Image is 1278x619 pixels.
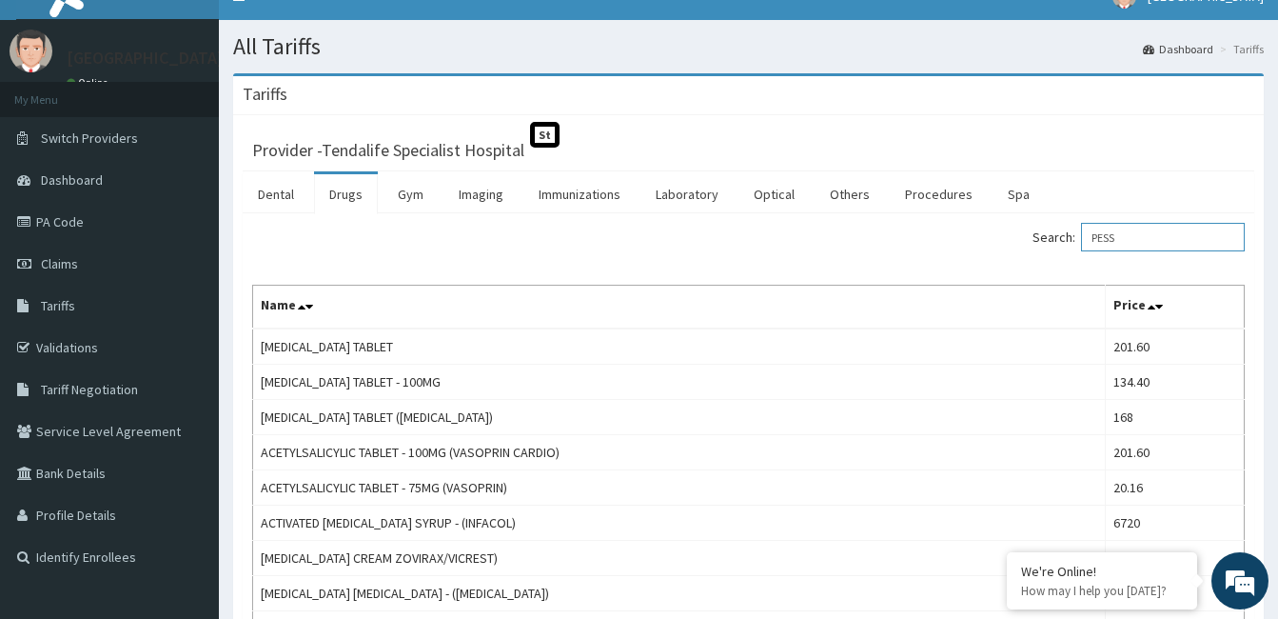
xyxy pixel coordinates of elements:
a: Dashboard [1143,41,1213,57]
td: [MEDICAL_DATA] TABLET ([MEDICAL_DATA]) [253,400,1106,435]
a: Gym [383,174,439,214]
p: [GEOGRAPHIC_DATA] [67,50,224,67]
span: Tariff Negotiation [41,381,138,398]
td: 168 [1105,400,1244,435]
td: 201.60 [1105,329,1244,365]
div: We're Online! [1021,563,1183,580]
td: ACETYLSALICYLIC TABLET - 100MG (VASOPRIN CARDIO) [253,435,1106,470]
span: Dashboard [41,171,103,189]
td: ACETYLSALICYLIC TABLET - 75MG (VASOPRIN) [253,470,1106,506]
th: Price [1105,286,1244,329]
span: St [530,122,560,148]
img: d_794563401_company_1708531726252_794563401 [35,95,77,143]
td: 20.16 [1105,470,1244,506]
td: 201.60 [1105,435,1244,470]
a: Imaging [443,174,519,214]
td: 134.40 [1105,365,1244,400]
label: Search: [1032,223,1245,251]
div: Chat with us now [99,107,320,131]
textarea: Type your message and hit 'Enter' [10,415,363,482]
a: Procedures [890,174,988,214]
h3: Provider - Tendalife Specialist Hospital [252,142,524,159]
h1: All Tariffs [233,34,1264,59]
td: [MEDICAL_DATA] CREAM ZOVIRAX/VICREST) [253,541,1106,576]
td: [MEDICAL_DATA] [MEDICAL_DATA] - ([MEDICAL_DATA]) [253,576,1106,611]
a: Spa [993,174,1045,214]
p: How may I help you today? [1021,583,1183,599]
h3: Tariffs [243,86,287,103]
span: Tariffs [41,297,75,314]
a: Immunizations [523,174,636,214]
td: 6921.60 [1105,541,1244,576]
span: Claims [41,255,78,272]
li: Tariffs [1215,41,1264,57]
a: Others [815,174,885,214]
span: Switch Providers [41,130,138,147]
td: [MEDICAL_DATA] TABLET - 100MG [253,365,1106,400]
a: Drugs [314,174,378,214]
td: [MEDICAL_DATA] TABLET [253,329,1106,365]
td: ACTIVATED [MEDICAL_DATA] SYRUP - (INFACOL) [253,506,1106,541]
img: User Image [10,30,52,72]
div: Minimize live chat window [312,10,358,55]
a: Optical [738,174,810,214]
a: Online [67,76,112,90]
input: Search: [1081,223,1245,251]
span: We're online! [110,188,263,380]
a: Laboratory [640,174,734,214]
th: Name [253,286,1106,329]
td: 6720 [1105,506,1244,541]
a: Dental [243,174,309,214]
